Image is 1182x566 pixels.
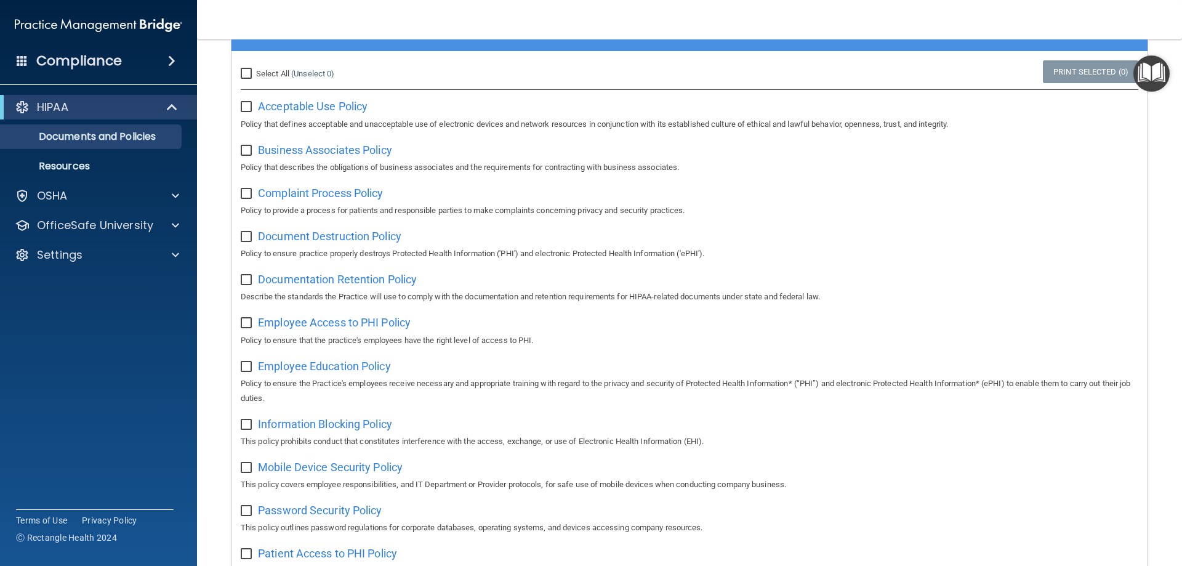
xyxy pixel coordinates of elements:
[241,289,1138,304] p: Describe the standards the Practice will use to comply with the documentation and retention requi...
[37,218,153,233] p: OfficeSafe University
[241,434,1138,449] p: This policy prohibits conduct that constitutes interference with the access, exchange, or use of ...
[258,360,391,373] span: Employee Education Policy
[241,28,909,42] h5: Policies
[1043,60,1138,83] a: Print Selected (0)
[8,160,176,172] p: Resources
[258,273,417,286] span: Documentation Retention Policy
[15,13,182,38] img: PMB logo
[16,514,67,527] a: Terms of Use
[241,246,1138,261] p: Policy to ensure practice properly destroys Protected Health Information ('PHI') and electronic P...
[37,100,68,115] p: HIPAA
[15,248,179,262] a: Settings
[258,230,401,243] span: Document Destruction Policy
[258,100,368,113] span: Acceptable Use Policy
[15,100,179,115] a: HIPAA
[258,316,411,329] span: Employee Access to PHI Policy
[241,117,1138,132] p: Policy that defines acceptable and unacceptable use of electronic devices and network resources i...
[291,69,334,78] a: (Unselect 0)
[258,461,403,474] span: Mobile Device Security Policy
[258,187,383,200] span: Complaint Process Policy
[241,333,1138,348] p: Policy to ensure that the practice's employees have the right level of access to PHI.
[241,203,1138,218] p: Policy to provide a process for patients and responsible parties to make complaints concerning pr...
[258,504,382,517] span: Password Security Policy
[36,52,122,70] h4: Compliance
[37,248,82,262] p: Settings
[241,69,255,79] input: Select All (Unselect 0)
[8,131,176,143] p: Documents and Policies
[241,160,1138,175] p: Policy that describes the obligations of business associates and the requirements for contracting...
[15,218,179,233] a: OfficeSafe University
[37,188,68,203] p: OSHA
[241,376,1138,406] p: Policy to ensure the Practice's employees receive necessary and appropriate training with regard ...
[82,514,137,527] a: Privacy Policy
[241,520,1138,535] p: This policy outlines password regulations for corporate databases, operating systems, and devices...
[256,69,289,78] span: Select All
[16,532,117,544] span: Ⓒ Rectangle Health 2024
[969,479,1167,528] iframe: Drift Widget Chat Controller
[258,547,397,560] span: Patient Access to PHI Policy
[15,188,179,203] a: OSHA
[258,418,392,431] span: Information Blocking Policy
[258,144,392,156] span: Business Associates Policy
[241,477,1138,492] p: This policy covers employee responsibilities, and IT Department or Provider protocols, for safe u...
[1133,55,1170,92] button: Open Resource Center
